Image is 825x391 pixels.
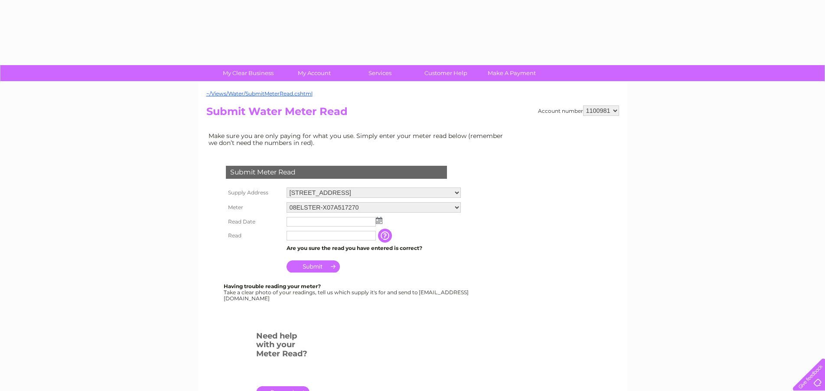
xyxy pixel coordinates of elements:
a: Services [344,65,416,81]
th: Meter [224,200,284,215]
td: Are you sure the read you have entered is correct? [284,243,463,254]
img: ... [376,217,382,224]
b: Having trouble reading your meter? [224,283,321,289]
a: My Account [278,65,350,81]
div: Submit Meter Read [226,166,447,179]
a: ~/Views/Water/SubmitMeterRead.cshtml [206,90,313,97]
a: Make A Payment [476,65,548,81]
div: Account number [538,105,619,116]
input: Information [378,229,394,243]
a: Customer Help [410,65,482,81]
h3: Need help with your Meter Read? [256,330,310,363]
td: Make sure you are only paying for what you use. Simply enter your meter read below (remember we d... [206,130,510,148]
div: Take a clear photo of your readings, tell us which supply it's for and send to [EMAIL_ADDRESS][DO... [224,283,470,301]
input: Submit [287,260,340,273]
th: Read Date [224,215,284,229]
th: Supply Address [224,185,284,200]
a: My Clear Business [212,65,284,81]
th: Read [224,229,284,243]
h2: Submit Water Meter Read [206,105,619,122]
